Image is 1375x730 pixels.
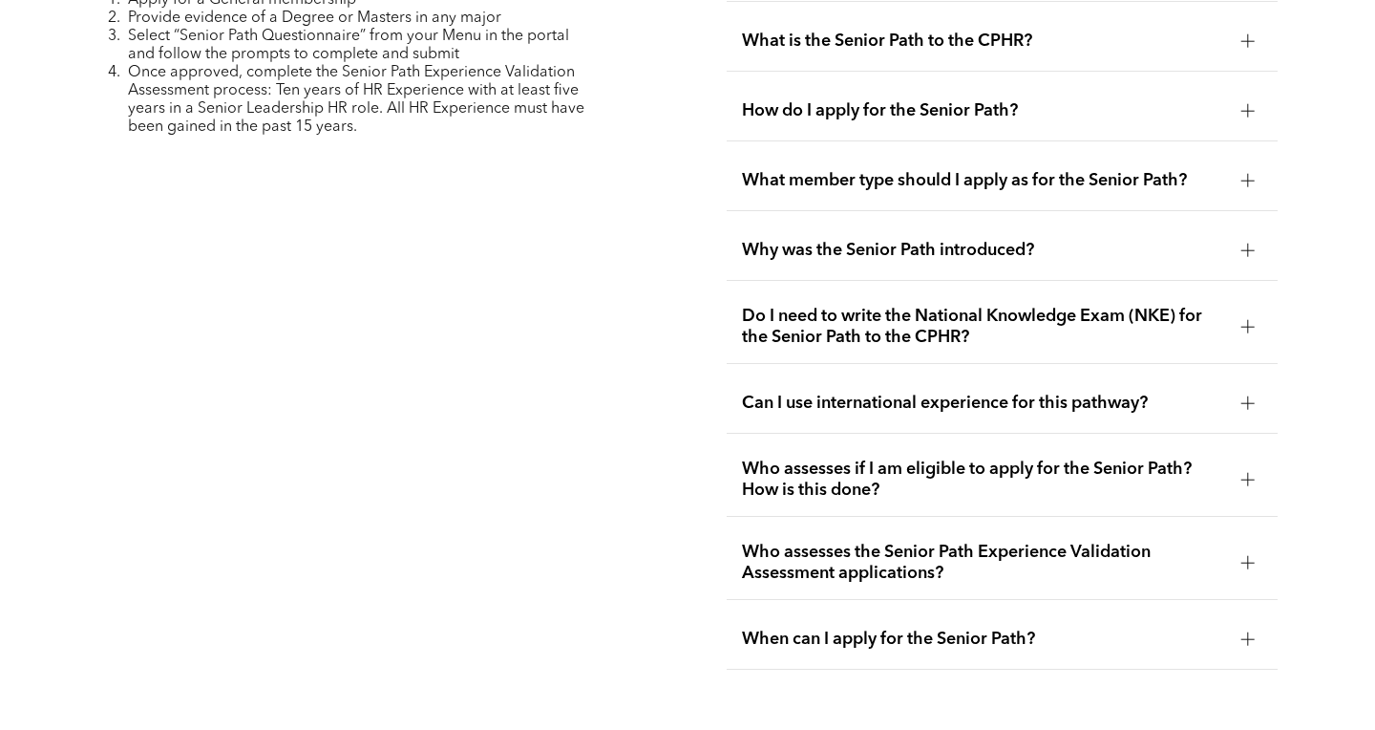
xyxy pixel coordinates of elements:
span: Once approved, complete the Senior Path Experience Validation Assessment process: Ten years of HR... [128,65,584,135]
span: What is the Senior Path to the CPHR? [742,31,1225,52]
span: Provide evidence of a Degree or Masters in any major [128,11,501,26]
span: When can I apply for the Senior Path? [742,629,1225,650]
span: Who assesses the Senior Path Experience Validation Assessment applications? [742,542,1225,584]
span: Why was the Senior Path introduced? [742,240,1225,261]
span: Do I need to write the National Knowledge Exam (NKE) for the Senior Path to the CPHR? [742,306,1225,348]
span: Who assesses if I am eligible to apply for the Senior Path? How is this done? [742,459,1225,501]
span: Select “Senior Path Questionnaire” from your Menu in the portal and follow the prompts to complet... [128,29,569,62]
span: How do I apply for the Senior Path? [742,100,1225,121]
span: Can I use international experience for this pathway? [742,393,1225,414]
span: What member type should I apply as for the Senior Path? [742,170,1225,191]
